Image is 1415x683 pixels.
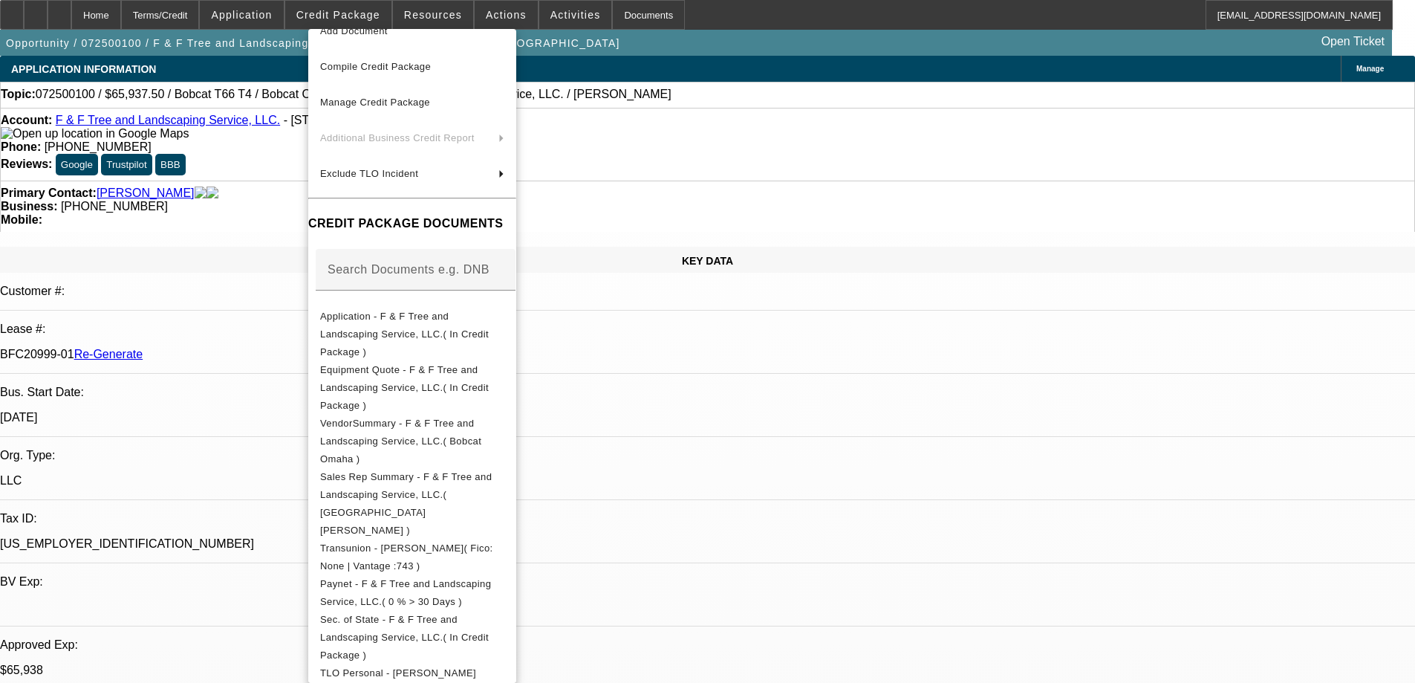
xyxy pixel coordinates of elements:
span: VendorSummary - F & F Tree and Landscaping Service, LLC.( Bobcat Omaha ) [320,418,481,464]
span: Equipment Quote - F & F Tree and Landscaping Service, LLC.( In Credit Package ) [320,364,489,411]
button: Transunion - Francisco Francisco, Francisco( Fico: None | Vantage :743 ) [308,540,516,575]
button: Sales Rep Summary - F & F Tree and Landscaping Service, LLC.( Mansfield, Jeff ) [308,468,516,540]
h4: CREDIT PACKAGE DOCUMENTS [308,215,516,233]
span: Manage Credit Package [320,97,430,108]
button: Paynet - F & F Tree and Landscaping Service, LLC.( 0 % > 30 Days ) [308,575,516,611]
button: VendorSummary - F & F Tree and Landscaping Service, LLC.( Bobcat Omaha ) [308,415,516,468]
button: Application - F & F Tree and Landscaping Service, LLC.( In Credit Package ) [308,308,516,361]
span: Paynet - F & F Tree and Landscaping Service, LLC.( 0 % > 30 Days ) [320,578,491,607]
span: Add Document [320,25,388,36]
span: Application - F & F Tree and Landscaping Service, LLC.( In Credit Package ) [320,311,489,357]
span: Compile Credit Package [320,61,431,72]
button: Sec. of State - F & F Tree and Landscaping Service, LLC.( In Credit Package ) [308,611,516,664]
span: Exclude TLO Incident [320,168,418,179]
button: Equipment Quote - F & F Tree and Landscaping Service, LLC.( In Credit Package ) [308,361,516,415]
span: Transunion - [PERSON_NAME]( Fico: None | Vantage :743 ) [320,543,493,572]
span: Sec. of State - F & F Tree and Landscaping Service, LLC.( In Credit Package ) [320,614,489,661]
span: Sales Rep Summary - F & F Tree and Landscaping Service, LLC.( [GEOGRAPHIC_DATA][PERSON_NAME] ) [320,471,492,536]
mat-label: Search Documents e.g. DNB [328,263,489,276]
